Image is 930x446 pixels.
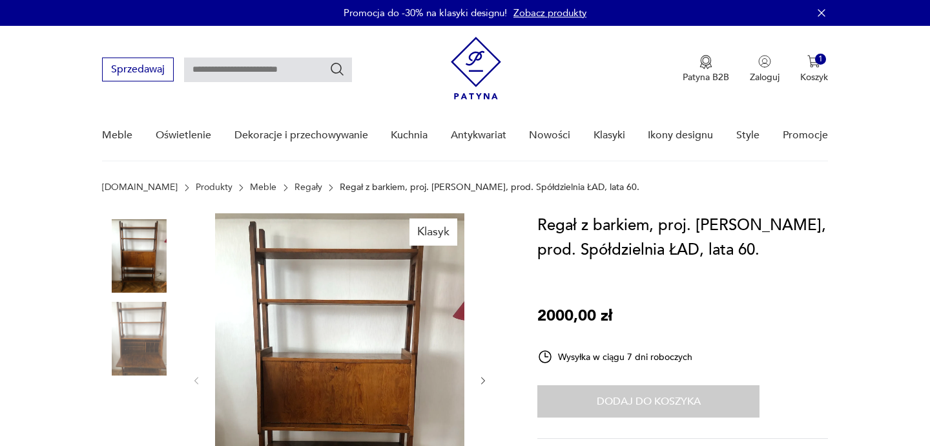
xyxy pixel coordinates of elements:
button: Sprzedawaj [102,58,174,81]
a: Kuchnia [391,111,428,160]
a: Zobacz produkty [513,6,586,19]
a: Regały [294,182,322,193]
p: Promocja do -30% na klasyki designu! [344,6,507,19]
a: Produkty [196,182,232,193]
a: Antykwariat [451,111,506,160]
img: Zdjęcie produktu Regał z barkiem, proj. Hanny Lachert, prod. Spółdzielnia ŁAD, lata 60. [102,302,176,376]
button: 1Koszyk [800,55,828,83]
button: Szukaj [329,61,345,77]
button: Patyna B2B [683,55,729,83]
p: Patyna B2B [683,71,729,83]
a: Meble [250,182,276,193]
div: Klasyk [409,218,457,246]
a: Promocje [783,111,828,160]
img: Ikonka użytkownika [758,55,771,68]
a: Style [736,111,759,160]
div: 1 [815,54,826,65]
a: Meble [102,111,132,160]
img: Ikona medalu [699,55,712,69]
img: Zdjęcie produktu Regał z barkiem, proj. Hanny Lachert, prod. Spółdzielnia ŁAD, lata 60. [102,219,176,293]
p: Zaloguj [750,71,780,83]
a: Ikony designu [648,111,713,160]
p: Koszyk [800,71,828,83]
a: Oświetlenie [156,111,211,160]
h1: Regał z barkiem, proj. [PERSON_NAME], prod. Spółdzielnia ŁAD, lata 60. [537,213,827,262]
p: 2000,00 zł [537,304,612,328]
a: Klasyki [594,111,625,160]
a: Nowości [529,111,570,160]
a: Dekoracje i przechowywanie [234,111,368,160]
div: Wysyłka w ciągu 7 dni roboczych [537,349,692,365]
a: Ikona medaluPatyna B2B [683,55,729,83]
img: Patyna - sklep z meblami i dekoracjami vintage [451,37,501,100]
p: Regał z barkiem, proj. [PERSON_NAME], prod. Spółdzielnia ŁAD, lata 60. [340,182,639,193]
a: Sprzedawaj [102,66,174,75]
a: [DOMAIN_NAME] [102,182,178,193]
img: Ikona koszyka [807,55,820,68]
button: Zaloguj [750,55,780,83]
